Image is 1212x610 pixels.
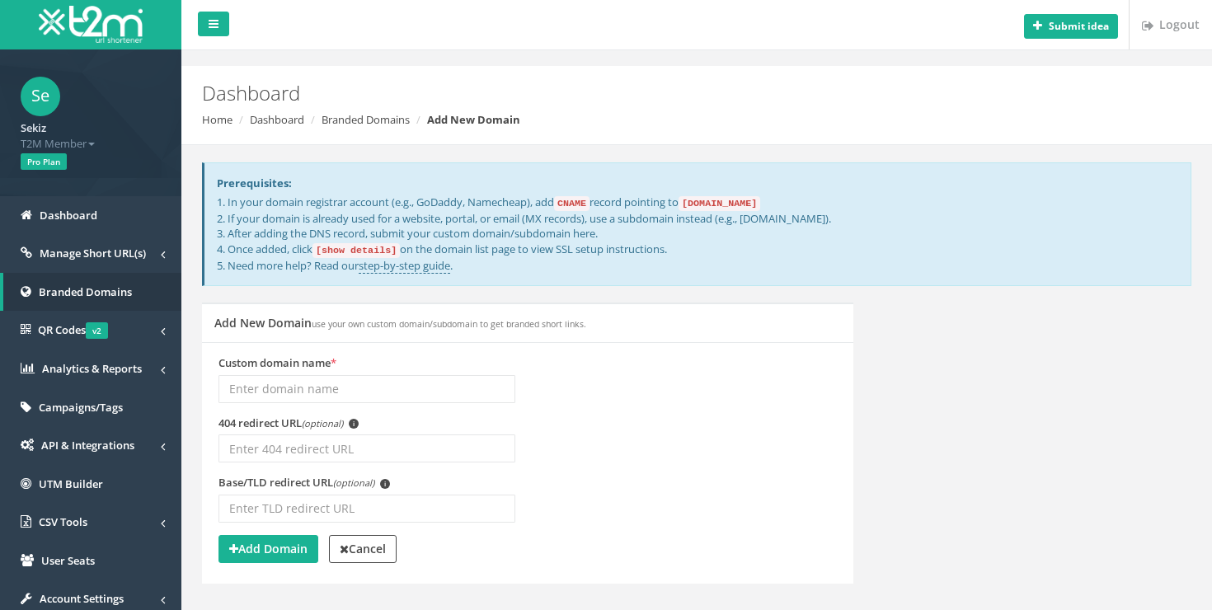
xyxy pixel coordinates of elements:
[21,136,161,152] span: T2M Member
[42,361,142,376] span: Analytics & Reports
[322,112,410,127] a: Branded Domains
[333,476,374,489] em: (optional)
[21,120,46,135] strong: Sekiz
[217,176,292,190] strong: Prerequisites:
[21,153,67,170] span: Pro Plan
[312,243,400,258] code: [show details]
[214,317,586,329] h5: Add New Domain
[217,195,1178,273] p: 1. In your domain registrar account (e.g., GoDaddy, Namecheap), add record pointing to 2. If your...
[40,591,124,606] span: Account Settings
[39,514,87,529] span: CSV Tools
[359,258,450,274] a: step-by-step guide
[21,77,60,116] span: Se
[218,355,336,371] label: Custom domain name
[218,475,390,490] label: Base/TLD redirect URL
[218,415,359,431] label: 404 redirect URL
[329,535,397,563] a: Cancel
[679,196,760,211] code: [DOMAIN_NAME]
[218,535,318,563] button: Add Domain
[250,112,304,127] a: Dashboard
[218,375,515,403] input: Enter domain name
[41,553,95,568] span: User Seats
[40,246,146,260] span: Manage Short URL(s)
[202,112,233,127] a: Home
[39,476,103,491] span: UTM Builder
[340,541,386,556] strong: Cancel
[41,438,134,453] span: API & Integrations
[40,208,97,223] span: Dashboard
[39,284,132,299] span: Branded Domains
[427,112,520,127] strong: Add New Domain
[349,419,359,429] span: i
[554,196,590,211] code: CNAME
[21,116,161,151] a: Sekiz T2M Member
[38,322,108,337] span: QR Codes
[380,479,390,489] span: i
[218,434,515,462] input: Enter 404 redirect URL
[302,417,343,429] em: (optional)
[218,495,515,523] input: Enter TLD redirect URL
[86,322,108,339] span: v2
[1024,14,1118,39] button: Submit idea
[312,318,586,330] small: use your own custom domain/subdomain to get branded short links.
[202,82,1022,104] h2: Dashboard
[1049,19,1109,33] b: Submit idea
[39,6,143,43] img: T2M
[39,400,123,415] span: Campaigns/Tags
[229,541,308,556] strong: Add Domain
